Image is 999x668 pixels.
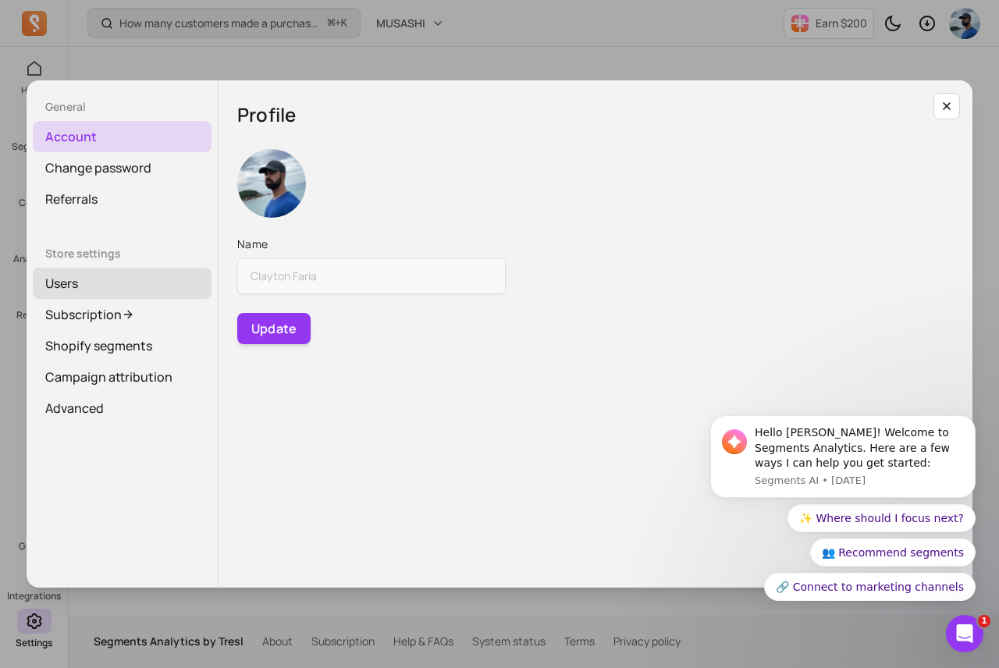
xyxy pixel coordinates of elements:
[33,99,212,115] p: General
[237,258,506,294] input: Name
[237,99,954,130] h5: Profile
[33,183,212,215] a: Referrals
[33,246,212,261] p: Store settings
[33,393,212,424] a: Advanced
[978,615,990,627] span: 1
[33,121,212,152] a: Account
[33,361,212,393] a: Campaign attribution
[237,236,506,252] label: Name
[237,149,306,218] img: profile
[33,268,212,299] a: Users
[946,615,983,652] iframe: Intercom live chat
[33,152,212,183] a: Change password
[33,299,212,330] a: Subscription
[237,313,311,344] button: Update
[33,330,212,361] a: Shopify segments
[687,401,999,610] iframe: Intercom notifications message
